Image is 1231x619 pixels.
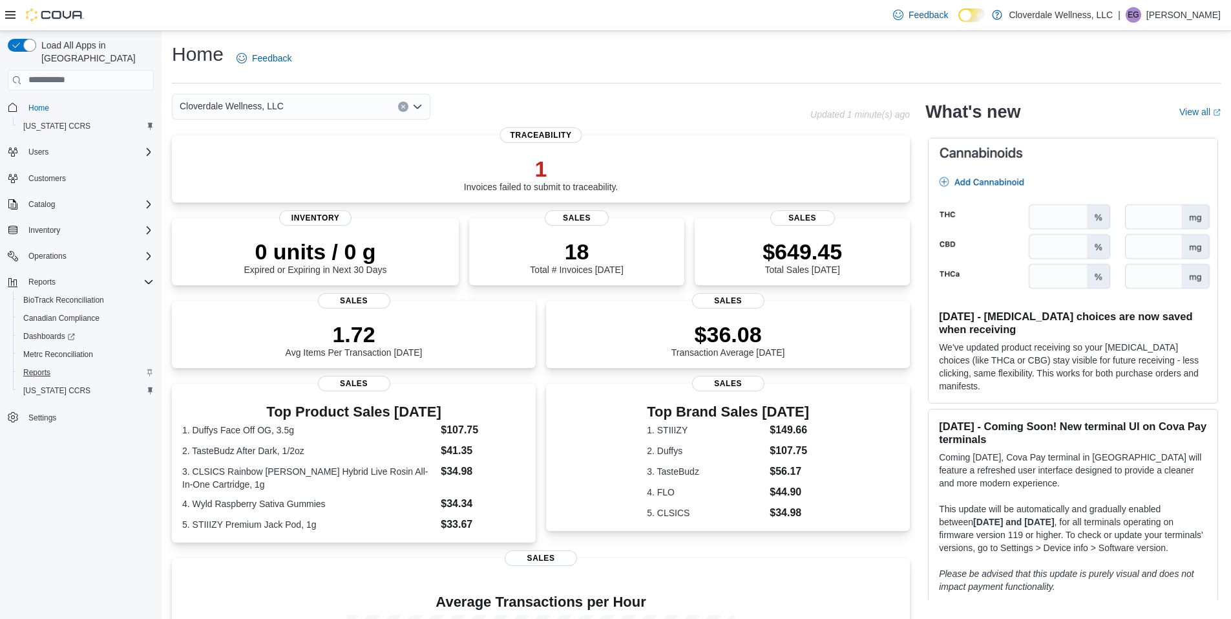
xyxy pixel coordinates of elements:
[441,443,525,459] dd: $41.35
[252,52,291,65] span: Feedback
[888,2,953,28] a: Feedback
[530,239,623,275] div: Total # Invoices [DATE]
[23,144,54,160] button: Users
[939,341,1207,393] p: We've updated product receiving so your [MEDICAL_DATA] choices (like THCa or CBG) stay visible fo...
[23,100,154,116] span: Home
[23,248,154,264] span: Operations
[23,349,93,360] span: Metrc Reconciliation
[28,103,49,113] span: Home
[23,223,65,238] button: Inventory
[23,274,154,290] span: Reports
[3,195,159,213] button: Catalog
[286,321,423,347] p: 1.72
[13,309,159,327] button: Canadian Compliance
[182,424,436,437] dt: 1. Duffys Face Off OG, 3.5g
[647,424,764,437] dt: 1. STIIIZY
[13,291,159,309] button: BioTrack Reconciliation
[318,293,390,309] span: Sales
[8,93,154,461] nav: Complex example
[180,98,284,114] span: Cloverdale Wellness, LLC
[18,310,154,326] span: Canadian Compliance
[909,8,948,21] span: Feedback
[18,383,96,398] a: [US_STATE] CCRS
[23,367,50,378] span: Reports
[770,484,809,500] dd: $44.90
[1126,7,1141,23] div: Eleanor Gomez
[23,171,71,186] a: Customers
[441,422,525,438] dd: $107.75
[23,409,154,425] span: Settings
[18,118,154,134] span: Washington CCRS
[939,569,1194,592] em: Please be advised that this update is purely visual and does not impact payment functionality.
[770,464,809,479] dd: $56.17
[671,321,785,358] div: Transaction Average [DATE]
[23,170,154,186] span: Customers
[23,313,100,323] span: Canadian Compliance
[3,98,159,117] button: Home
[770,505,809,521] dd: $34.98
[18,310,105,326] a: Canadian Compliance
[182,444,436,457] dt: 2. TasteBudz After Dark, 1/2oz
[692,293,764,309] span: Sales
[28,147,48,157] span: Users
[286,321,423,358] div: Avg Items Per Transaction [DATE]
[36,39,154,65] span: Load All Apps in [GEOGRAPHIC_DATA]
[26,8,84,21] img: Cova
[973,517,1054,527] strong: [DATE] and [DATE]
[441,464,525,479] dd: $34.98
[1213,109,1221,116] svg: External link
[18,347,98,362] a: Metrc Reconciliation
[671,321,785,347] p: $36.08
[244,239,387,265] p: 0 units / 0 g
[28,199,55,210] span: Catalog
[3,221,159,239] button: Inventory
[13,364,159,382] button: Reports
[23,410,61,426] a: Settings
[939,310,1207,336] h3: [DATE] - [MEDICAL_DATA] choices are now saved when receiving
[398,102,408,112] button: Clear input
[763,239,842,265] p: $649.45
[647,506,764,519] dt: 5. CLSICS
[925,102,1020,122] h2: What's new
[500,127,582,143] span: Traceability
[3,247,159,265] button: Operations
[23,386,90,396] span: [US_STATE] CCRS
[23,121,90,131] span: [US_STATE] CCRS
[182,497,436,510] dt: 4. Wyld Raspberry Sativa Gummies
[13,345,159,364] button: Metrc Reconciliation
[939,420,1207,446] h3: [DATE] - Coming Soon! New terminal UI on Cova Pay terminals
[231,45,297,71] a: Feedback
[464,156,618,192] div: Invoices failed to submit to traceability.
[23,248,72,264] button: Operations
[18,329,80,344] a: Dashboards
[318,376,390,391] span: Sales
[18,292,154,308] span: BioTrack Reconciliation
[23,197,60,212] button: Catalog
[18,329,154,344] span: Dashboards
[412,102,423,112] button: Open list of options
[939,451,1207,490] p: Coming [DATE], Cova Pay terminal in [GEOGRAPHIC_DATA] will feature a refreshed user interface des...
[1179,107,1221,117] a: View allExternal link
[23,100,54,116] a: Home
[172,41,224,67] h1: Home
[647,404,809,420] h3: Top Brand Sales [DATE]
[464,156,618,182] p: 1
[28,225,60,235] span: Inventory
[23,197,154,212] span: Catalog
[441,496,525,512] dd: $34.34
[770,210,835,226] span: Sales
[3,169,159,188] button: Customers
[28,251,67,261] span: Operations
[18,365,56,380] a: Reports
[770,443,809,459] dd: $107.75
[958,8,985,22] input: Dark Mode
[23,295,104,305] span: BioTrack Reconciliation
[647,486,764,499] dt: 4. FLO
[3,407,159,426] button: Settings
[182,465,436,491] dt: 3. CLSICS Rainbow [PERSON_NAME] Hybrid Live Rosin All-In-One Cartridge, 1g
[28,173,66,184] span: Customers
[647,444,764,457] dt: 2. Duffys
[939,503,1207,554] p: This update will be automatically and gradually enabled between , for all terminals operating on ...
[244,239,387,275] div: Expired or Expiring in Next 30 Days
